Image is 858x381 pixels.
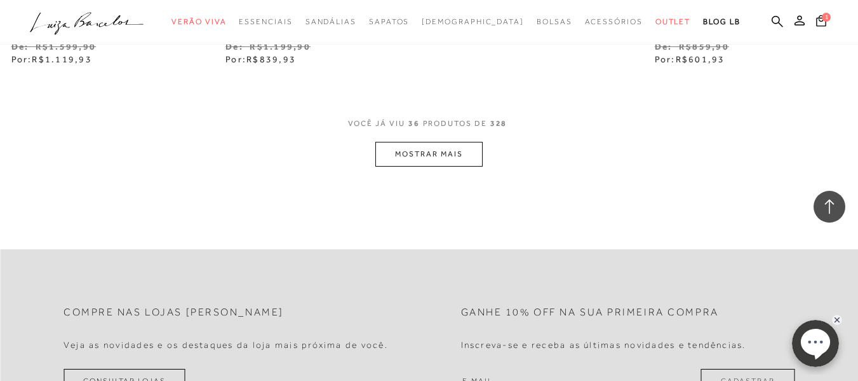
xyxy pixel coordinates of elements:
[246,54,296,64] span: R$839,93
[239,10,292,34] a: categoryNavScreenReaderText
[422,10,524,34] a: noSubCategoriesText
[655,41,673,52] small: De:
[423,118,487,129] span: PRODUTOS DE
[64,340,388,350] h4: Veja as novidades e os destaques da loja mais próxima de você.
[64,307,284,319] h2: Compre nas lojas [PERSON_NAME]
[36,41,96,52] small: R$1.599,90
[11,54,92,64] span: Por:
[171,10,226,34] a: categoryNavScreenReaderText
[537,10,572,34] a: categoryNavScreenReaderText
[822,13,831,22] span: 1
[32,54,91,64] span: R$1.119,93
[655,10,691,34] a: categoryNavScreenReaderText
[375,142,482,167] button: MOSTRAR MAIS
[676,54,725,64] span: R$601,93
[461,340,746,350] h4: Inscreva-se e receba as últimas novidades e tendências.
[11,41,29,52] small: De:
[812,14,830,31] button: 1
[655,17,691,26] span: Outlet
[171,17,226,26] span: Verão Viva
[225,41,243,52] small: De:
[703,17,740,26] span: BLOG LB
[305,10,356,34] a: categoryNavScreenReaderText
[250,41,310,52] small: R$1.199,90
[490,118,507,142] span: 328
[422,17,524,26] span: [DEMOGRAPHIC_DATA]
[239,17,292,26] span: Essenciais
[655,54,725,64] span: Por:
[703,10,740,34] a: BLOG LB
[537,17,572,26] span: Bolsas
[585,10,643,34] a: categoryNavScreenReaderText
[408,118,420,142] span: 36
[679,41,729,52] small: R$859,90
[348,118,405,129] span: VOCê JÁ VIU
[225,54,296,64] span: Por:
[369,17,409,26] span: Sapatos
[461,307,719,319] h2: Ganhe 10% off na sua primeira compra
[369,10,409,34] a: categoryNavScreenReaderText
[585,17,643,26] span: Acessórios
[305,17,356,26] span: Sandálias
